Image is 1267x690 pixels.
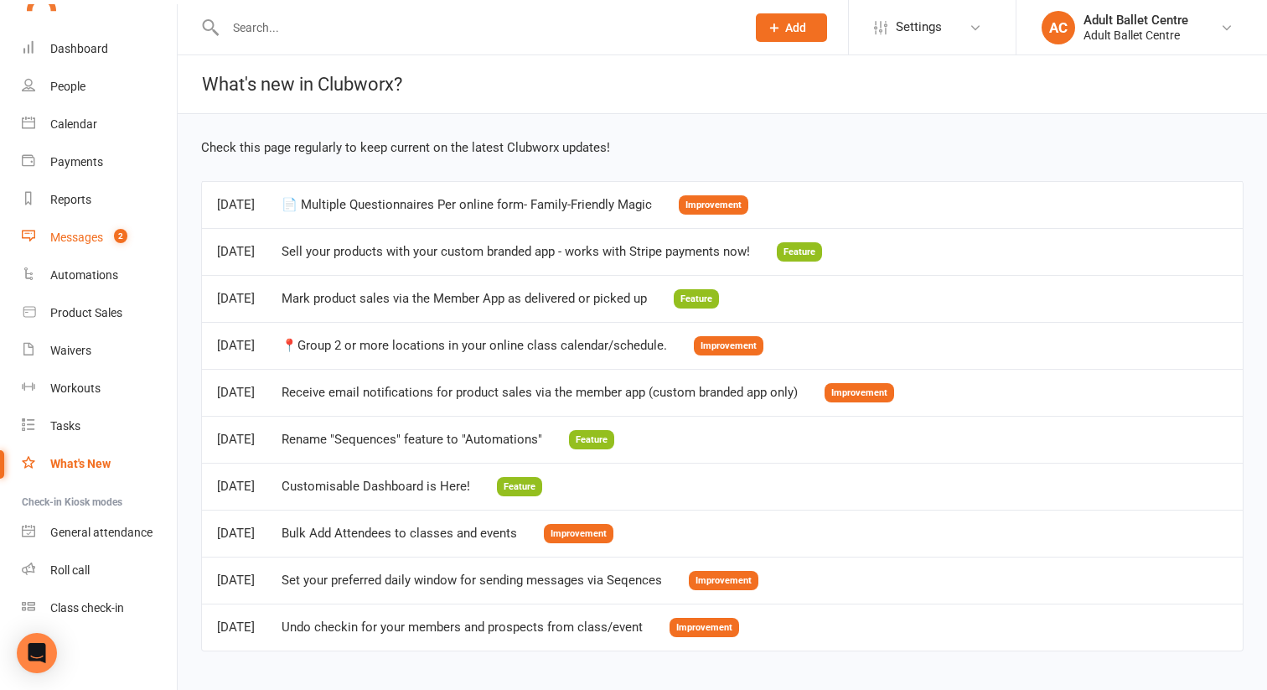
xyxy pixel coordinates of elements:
[22,68,177,106] a: People
[756,13,827,42] button: Add
[50,42,108,55] div: Dashboard
[544,524,613,543] span: Improvement
[217,619,739,634] a: [DATE]Undo checkin for your members and prospects from class/eventImprovement
[22,257,177,294] a: Automations
[217,478,542,493] a: [DATE]Customisable Dashboard is Here!Feature
[282,527,517,541] div: Bulk Add Attendees to classes and events
[282,198,652,212] div: 📄 Multiple Questionnaires Per online form- Family-Friendly Magic
[201,137,1244,158] div: Check this page regularly to keep current on the latest Clubworx updates!
[694,336,763,355] span: Improvement
[1042,11,1075,44] div: AC
[497,477,542,496] span: Feature
[217,292,255,306] div: [DATE]
[217,527,255,541] div: [DATE]
[50,268,118,282] div: Automations
[679,195,748,215] span: Improvement
[22,589,177,627] a: Class kiosk mode
[50,457,111,470] div: What's New
[22,106,177,143] a: Calendar
[217,573,255,588] div: [DATE]
[22,181,177,219] a: Reports
[217,339,255,353] div: [DATE]
[114,229,127,243] span: 2
[282,339,667,353] div: 📍Group 2 or more locations in your online class calendar/schedule.
[217,386,255,400] div: [DATE]
[50,526,153,539] div: General attendance
[785,21,806,34] span: Add
[50,231,103,244] div: Messages
[217,196,748,211] a: [DATE]📄 Multiple Questionnaires Per online form- Family-Friendly MagicImprovement
[569,430,614,449] span: Feature
[22,370,177,407] a: Workouts
[22,514,177,552] a: General attendance kiosk mode
[50,306,122,319] div: Product Sales
[896,8,942,46] span: Settings
[217,245,255,259] div: [DATE]
[217,198,255,212] div: [DATE]
[282,292,647,306] div: Mark product sales via the Member App as delivered or picked up
[217,384,894,399] a: [DATE]Receive email notifications for product sales via the member app (custom branded app only)I...
[217,525,613,540] a: [DATE]Bulk Add Attendees to classes and eventsImprovement
[217,243,822,258] a: [DATE]Sell your products with your custom branded app - works with Stripe payments now!Feature
[50,80,85,93] div: People
[50,344,91,357] div: Waivers
[217,620,255,635] div: [DATE]
[22,407,177,445] a: Tasks
[777,242,822,262] span: Feature
[282,386,798,400] div: Receive email notifications for product sales via the member app (custom branded app only)
[282,245,750,259] div: Sell your products with your custom branded app - works with Stripe payments now!
[282,620,643,635] div: Undo checkin for your members and prospects from class/event
[217,433,255,447] div: [DATE]
[50,193,91,206] div: Reports
[1083,28,1188,43] div: Adult Ballet Centre
[217,480,255,494] div: [DATE]
[22,219,177,257] a: Messages 2
[178,55,402,113] h1: What's new in Clubworx?
[282,480,470,494] div: Customisable Dashboard is Here!
[22,552,177,589] a: Roll call
[825,383,894,402] span: Improvement
[50,117,97,131] div: Calendar
[282,573,662,588] div: Set your preferred daily window for sending messages via Seqences
[217,572,758,587] a: [DATE]Set your preferred daily window for sending messages via SeqencesImprovement
[50,563,90,577] div: Roll call
[50,381,101,395] div: Workouts
[674,289,719,309] span: Feature
[22,30,177,68] a: Dashboard
[689,571,758,590] span: Improvement
[17,633,57,673] div: Open Intercom Messenger
[220,16,734,39] input: Search...
[1083,13,1188,28] div: Adult Ballet Centre
[670,618,739,637] span: Improvement
[22,445,177,483] a: What's New
[50,601,124,615] div: Class check-in
[50,155,103,169] div: Payments
[217,290,719,305] a: [DATE]Mark product sales via the Member App as delivered or picked upFeature
[282,433,542,447] div: Rename "Sequences" feature to "Automations"
[217,431,614,446] a: [DATE]Rename "Sequences" feature to "Automations"Feature
[22,143,177,181] a: Payments
[50,419,80,433] div: Tasks
[22,332,177,370] a: Waivers
[22,294,177,332] a: Product Sales
[217,337,763,352] a: [DATE]📍Group 2 or more locations in your online class calendar/schedule.Improvement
